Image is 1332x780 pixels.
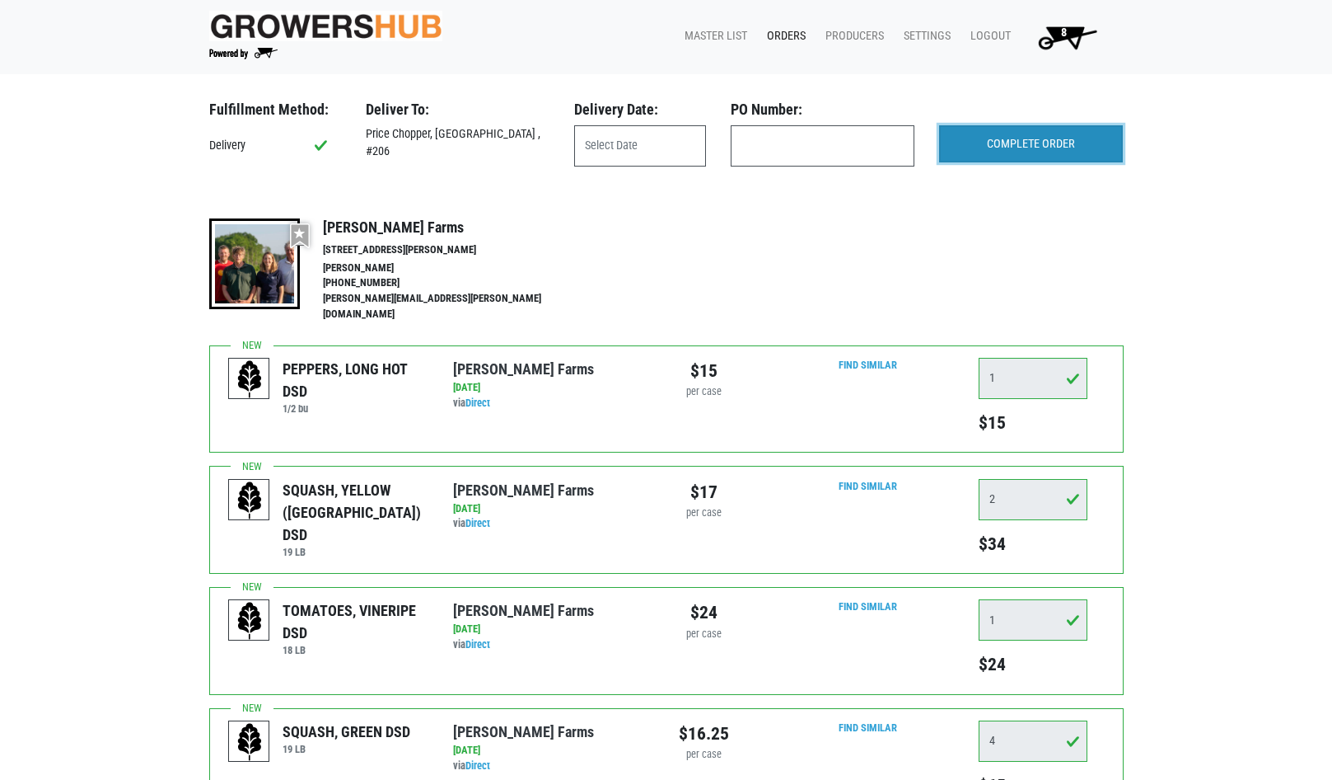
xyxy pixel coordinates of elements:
div: PEPPERS, LONG HOT DSD [283,358,428,402]
div: $24 [679,599,729,626]
a: Find Similar [839,600,897,613]
div: [DATE] [453,622,653,637]
div: per case [679,505,729,521]
h5: $34 [979,533,1087,555]
h6: 19 LB [283,743,410,755]
h3: Deliver To: [366,101,549,119]
h4: [PERSON_NAME] Farms [323,218,577,237]
a: Direct [465,759,490,772]
div: [DATE] [453,380,653,396]
img: placeholder-variety-43d6402dacf2d531de610a020419775a.svg [229,359,270,400]
img: placeholder-variety-43d6402dacf2d531de610a020419775a.svg [229,600,270,641]
li: [PERSON_NAME] [323,261,577,276]
a: [PERSON_NAME] Farms [453,602,594,619]
li: [STREET_ADDRESS][PERSON_NAME] [323,242,577,258]
h6: 18 LB [283,644,428,656]
div: Price Chopper, [GEOGRAPHIC_DATA] , #206 [353,125,562,161]
a: 8 [1017,21,1110,54]
img: placeholder-variety-43d6402dacf2d531de610a020419775a.svg [229,480,270,521]
a: [PERSON_NAME] Farms [453,723,594,740]
input: Qty [979,721,1087,762]
div: via [453,759,653,774]
h3: Fulfillment Method: [209,101,341,119]
a: Master List [671,21,754,52]
h3: PO Number: [731,101,914,119]
img: original-fc7597fdc6adbb9d0e2ae620e786d1a2.jpg [209,11,443,41]
a: [PERSON_NAME] Farms [453,360,594,378]
div: $15 [679,358,729,384]
input: Select Date [574,125,706,167]
div: TOMATOES, VINERIPE DSD [283,599,428,644]
a: Find Similar [839,359,897,371]
img: Cart [1031,21,1104,54]
input: Qty [979,479,1087,520]
div: per case [679,384,729,400]
a: [PERSON_NAME] Farms [453,482,594,499]
a: Orders [754,21,812,52]
h6: 1/2 bu [283,402,428,415]
h6: 19 LB [283,546,428,558]
div: SQUASH, YELLOW ([GEOGRAPHIC_DATA]) DSD [283,479,428,546]
input: COMPLETE ORDER [939,125,1123,163]
a: Direct [465,638,490,651]
div: [DATE] [453,743,653,759]
div: via [453,637,653,653]
input: Qty [979,358,1087,399]
h3: Delivery Date: [574,101,706,119]
div: via [453,396,653,411]
div: SQUASH, GREEN DSD [283,721,410,743]
img: placeholder-variety-43d6402dacf2d531de610a020419775a.svg [229,721,270,763]
a: Direct [465,397,490,409]
div: $16.25 [679,721,729,747]
img: Powered by Big Wheelbarrow [209,48,278,59]
a: Settings [890,21,957,52]
div: per case [679,627,729,642]
div: $17 [679,479,729,505]
li: [PERSON_NAME][EMAIL_ADDRESS][PERSON_NAME][DOMAIN_NAME] [323,291,577,322]
div: per case [679,747,729,763]
img: thumbnail-8a08f3346781c529aa742b86dead986c.jpg [209,218,300,309]
span: 8 [1061,26,1067,40]
li: [PHONE_NUMBER] [323,275,577,291]
input: Qty [979,599,1087,641]
a: Direct [465,517,490,529]
a: Find Similar [839,480,897,492]
div: via [453,516,653,532]
h5: $24 [979,654,1087,675]
a: Find Similar [839,721,897,734]
a: Producers [812,21,890,52]
h5: $15 [979,412,1087,434]
a: Logout [957,21,1017,52]
div: [DATE] [453,501,653,517]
